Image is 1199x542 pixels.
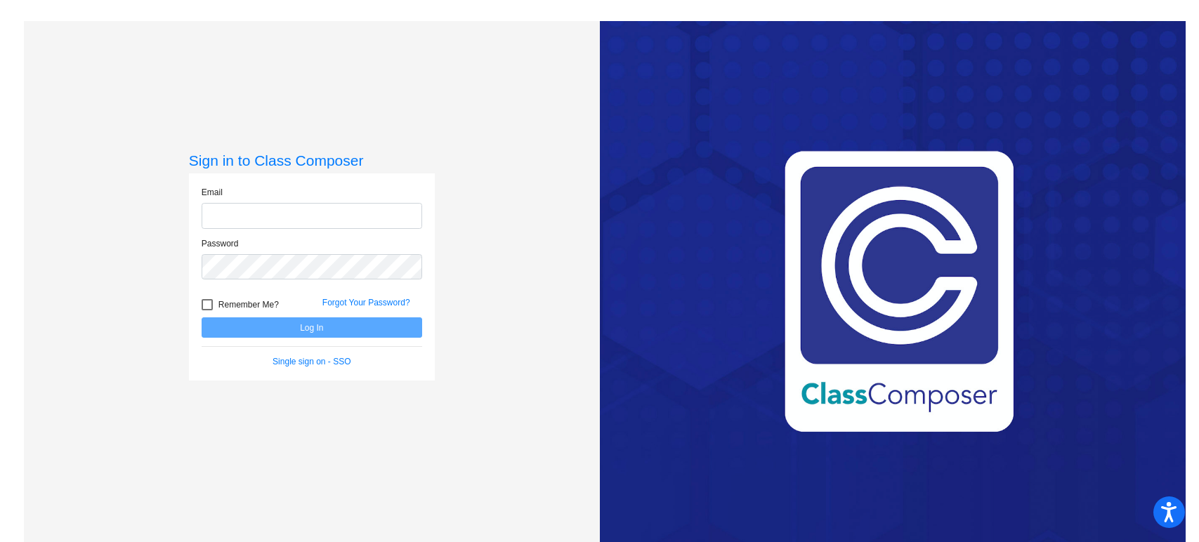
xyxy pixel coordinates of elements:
[218,296,279,313] span: Remember Me?
[273,357,350,366] a: Single sign on - SSO
[322,298,410,308] a: Forgot Your Password?
[202,186,223,199] label: Email
[189,152,435,169] h3: Sign in to Class Composer
[202,317,422,338] button: Log In
[202,237,239,250] label: Password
